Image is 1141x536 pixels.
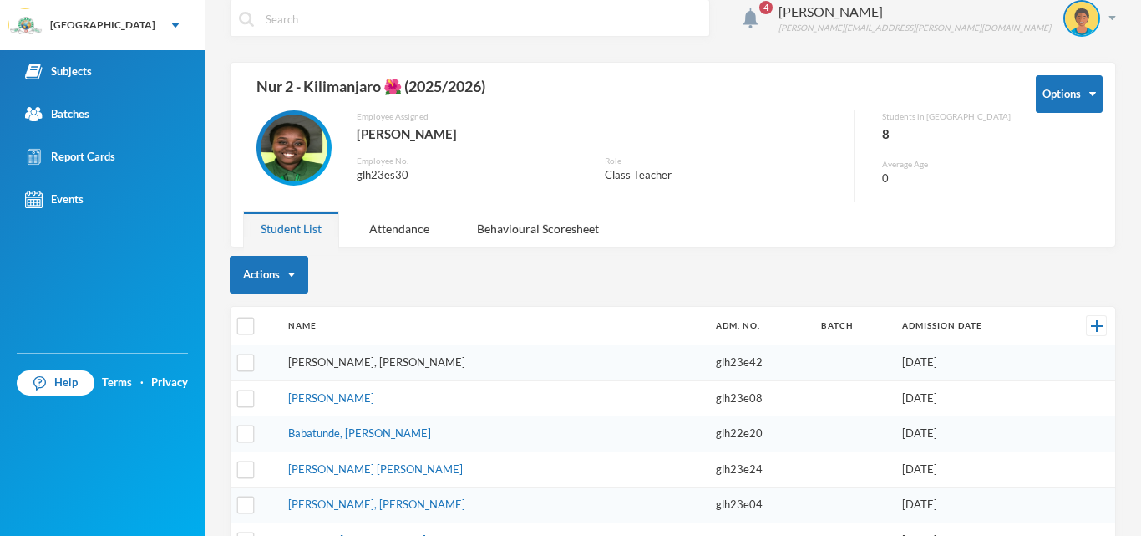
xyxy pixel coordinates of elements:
[102,375,132,391] a: Terms
[357,155,580,167] div: Employee No.
[288,355,465,369] a: [PERSON_NAME], [PERSON_NAME]
[288,462,463,476] a: [PERSON_NAME] [PERSON_NAME]
[605,167,843,184] div: Class Teacher
[459,211,616,247] div: Behavioural Scoresheet
[239,12,254,27] img: search
[707,416,812,452] td: glh22e20
[230,256,308,294] button: Actions
[707,380,812,416] td: glh23e08
[357,123,842,145] div: [PERSON_NAME]
[894,307,1053,345] th: Admission Date
[9,9,43,43] img: logo
[288,391,374,405] a: [PERSON_NAME]
[50,18,155,33] div: [GEOGRAPHIC_DATA]
[1091,320,1103,332] img: +
[894,488,1053,523] td: [DATE]
[882,158,1011,171] div: Average Age
[280,307,707,345] th: Name
[882,110,1011,123] div: Students in [GEOGRAPHIC_DATA]
[288,498,465,511] a: [PERSON_NAME], [PERSON_NAME]
[894,345,1053,381] td: [DATE]
[707,452,812,488] td: glh23e24
[1065,2,1098,35] img: STUDENT
[778,2,1051,22] div: [PERSON_NAME]
[140,375,144,391] div: ·
[243,211,339,247] div: Student List
[894,380,1053,416] td: [DATE]
[707,488,812,523] td: glh23e04
[17,370,94,396] a: Help
[759,1,773,14] span: 4
[707,307,812,345] th: Adm. No.
[882,171,1011,187] div: 0
[288,426,431,440] a: Babatunde, [PERSON_NAME]
[25,105,89,123] div: Batches
[357,110,842,123] div: Employee Assigned
[1036,75,1103,113] button: Options
[778,22,1051,34] div: [PERSON_NAME][EMAIL_ADDRESS][PERSON_NAME][DOMAIN_NAME]
[25,148,115,166] div: Report Cards
[25,191,84,208] div: Events
[243,75,1011,110] div: Nur 2 - Kilimanjaro 🌺 (2025/2026)
[25,63,92,80] div: Subjects
[352,211,447,247] div: Attendance
[894,416,1053,452] td: [DATE]
[707,345,812,381] td: glh23e42
[882,123,1011,145] div: 8
[894,452,1053,488] td: [DATE]
[151,375,188,391] a: Privacy
[261,115,327,181] img: EMPLOYEE
[605,155,843,167] div: Role
[813,307,894,345] th: Batch
[357,167,580,184] div: glh23es30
